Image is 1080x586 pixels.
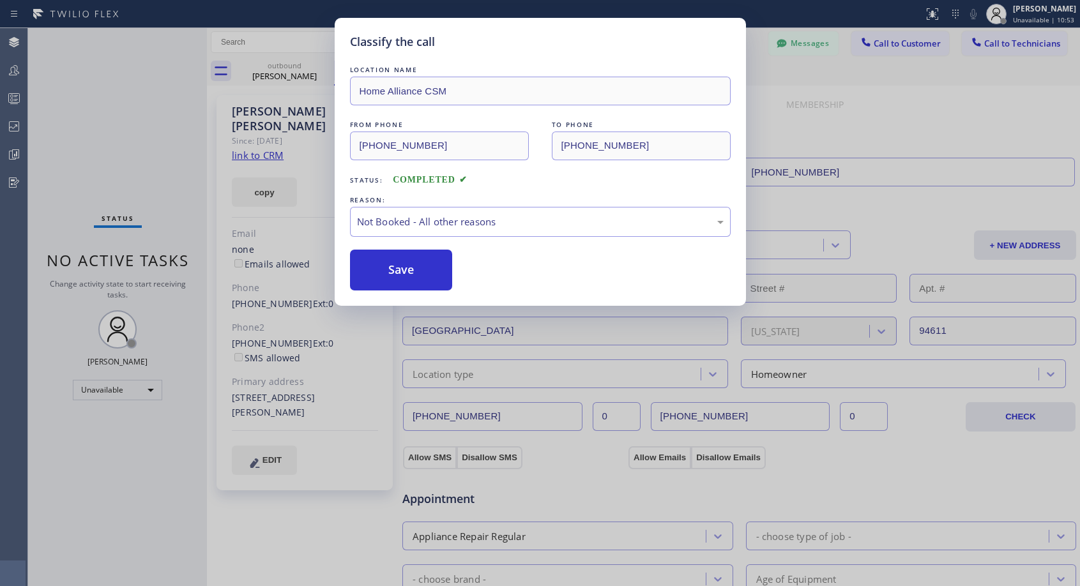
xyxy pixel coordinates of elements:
[393,175,467,184] span: COMPLETED
[552,118,731,131] div: TO PHONE
[350,33,435,50] h5: Classify the call
[357,214,724,229] div: Not Booked - All other reasons
[350,118,529,131] div: FROM PHONE
[350,176,383,184] span: Status:
[350,250,453,290] button: Save
[552,131,731,160] input: To phone
[350,63,731,77] div: LOCATION NAME
[350,131,529,160] input: From phone
[350,193,731,207] div: REASON:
